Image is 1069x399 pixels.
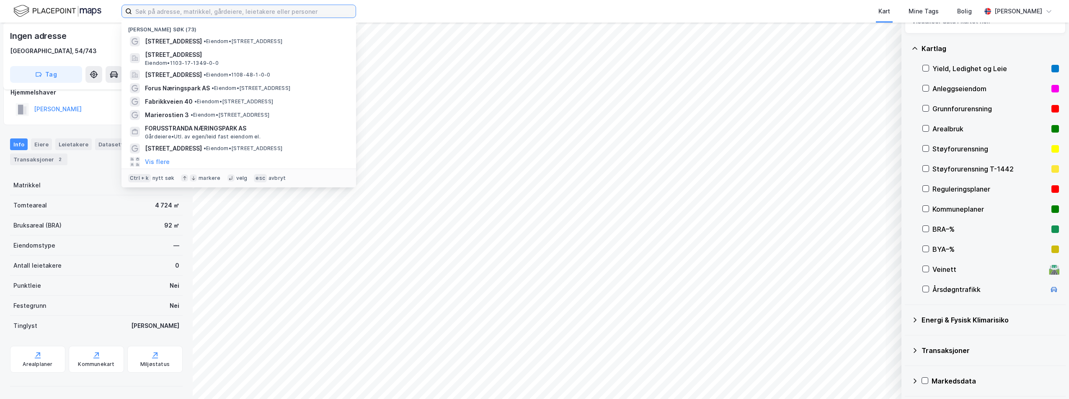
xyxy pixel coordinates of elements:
div: — [173,240,179,251]
div: markere [199,175,220,182]
div: BRA–% [932,224,1048,234]
input: Søk på adresse, matrikkel, gårdeiere, leietakere eller personer [132,5,356,18]
div: Støyforurensning [932,144,1048,154]
div: Eiere [31,138,52,150]
div: avbryt [269,175,286,182]
span: Fabrikkveien 40 [145,97,193,107]
span: • [204,72,206,78]
span: Eiendom • 1108-48-1-0-0 [204,72,270,78]
div: Ctrl + k [128,174,151,182]
div: [GEOGRAPHIC_DATA], 54/743 [10,46,97,56]
span: • [204,145,206,151]
img: logo.f888ab2527a4732fd821a326f86c7f29.svg [13,4,101,18]
span: Forus Næringspark AS [145,83,210,93]
div: velg [236,175,248,182]
span: [STREET_ADDRESS] [145,143,202,153]
div: Leietakere [55,138,92,150]
div: 4 724 ㎡ [155,200,179,210]
div: Mine Tags [909,6,939,16]
div: [PERSON_NAME] søk (73) [121,20,356,35]
iframe: Chat Widget [1027,359,1069,399]
div: Nei [170,281,179,291]
span: Eiendom • 1103-17-1349-0-0 [145,60,219,66]
div: nytt søk [152,175,175,182]
div: [PERSON_NAME] [131,321,179,331]
span: Marierostien 3 [145,110,189,120]
div: Miljøstatus [140,361,170,368]
div: Info [10,138,28,150]
span: [STREET_ADDRESS] [145,50,346,60]
div: Hjemmelshaver [10,87,182,97]
div: Kommunekart [78,361,114,368]
div: Tinglyst [13,321,37,331]
span: • [191,112,193,118]
div: Festegrunn [13,301,46,311]
div: 92 ㎡ [164,220,179,230]
span: Eiendom • [STREET_ADDRESS] [212,85,290,92]
button: Vis flere [145,157,170,167]
div: Energi & Fysisk Klimarisiko [922,315,1059,325]
div: Ingen adresse [10,29,68,43]
span: [STREET_ADDRESS] [145,36,202,46]
div: Årsdøgntrafikk [932,284,1046,294]
div: Nei [170,301,179,311]
div: Veinett [932,264,1046,274]
span: • [194,98,197,105]
div: 2 [56,155,64,164]
div: Kommuneplaner [932,204,1048,214]
div: Antall leietakere [13,261,62,271]
div: Eiendomstype [13,240,55,251]
span: FORUSSTRANDA NÆRINGSPARK AS [145,123,346,133]
span: Eiendom • [STREET_ADDRESS] [204,145,282,152]
span: Gårdeiere • Utl. av egen/leid fast eiendom el. [145,133,261,140]
div: Transaksjoner [922,345,1059,356]
div: Punktleie [13,281,41,291]
div: Yield, Ledighet og Leie [932,64,1048,74]
div: Kart [878,6,890,16]
div: Transaksjoner [10,153,67,165]
div: Tomteareal [13,200,47,210]
div: Reguleringsplaner [932,184,1048,194]
div: Bruksareal (BRA) [13,220,62,230]
span: [STREET_ADDRESS] [145,70,202,80]
div: Kontrollprogram for chat [1027,359,1069,399]
div: 0 [175,261,179,271]
span: • [212,85,214,91]
div: Grunnforurensning [932,104,1048,114]
span: Eiendom • [STREET_ADDRESS] [204,38,282,45]
div: Datasett [95,138,127,150]
div: esc [254,174,267,182]
div: Støyforurensning T-1442 [932,164,1048,174]
div: BYA–% [932,244,1048,254]
div: Matrikkel [13,180,41,190]
button: Tag [10,66,82,83]
div: Kartlag [922,43,1059,54]
div: Anleggseiendom [932,84,1048,94]
div: Markedsdata [932,376,1059,386]
span: • [204,38,206,44]
div: Arealbruk [932,124,1048,134]
div: Arealplaner [23,361,52,368]
div: [PERSON_NAME] [994,6,1042,16]
div: Bolig [957,6,972,16]
div: 🛣️ [1048,264,1060,275]
span: Eiendom • [STREET_ADDRESS] [194,98,273,105]
span: Eiendom • [STREET_ADDRESS] [191,112,269,118]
